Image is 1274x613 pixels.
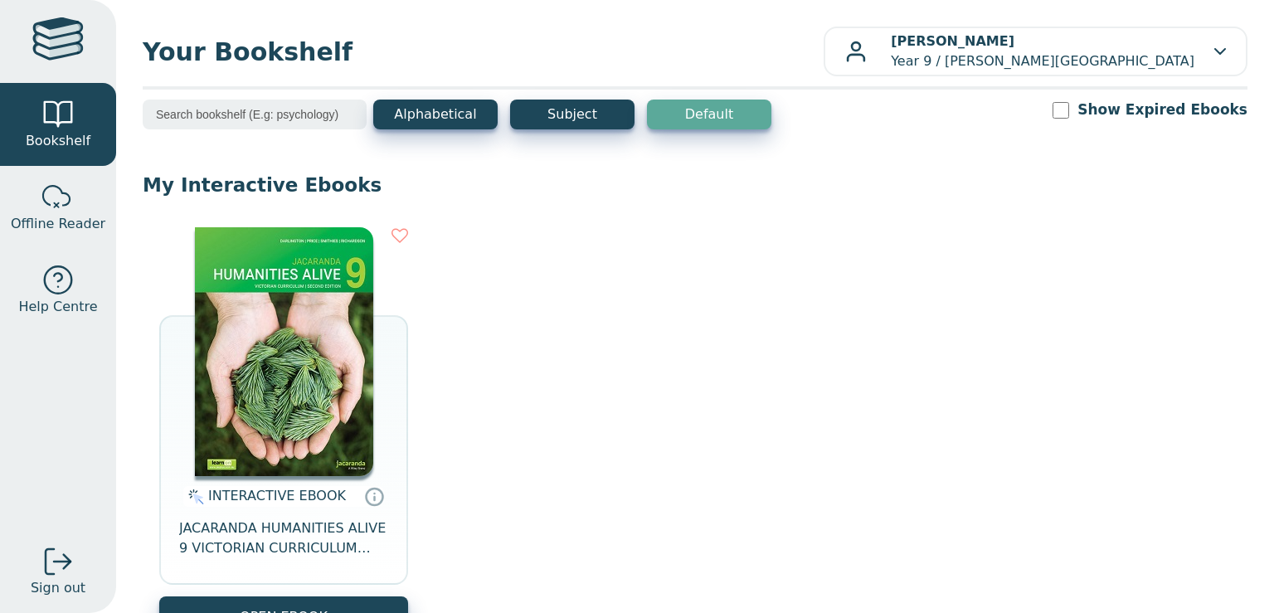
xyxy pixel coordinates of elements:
img: 077f7911-7c91-e911-a97e-0272d098c78b.jpg [195,227,373,476]
a: Interactive eBooks are accessed online via the publisher’s portal. They contain interactive resou... [364,486,384,506]
span: Bookshelf [26,131,90,151]
button: Subject [510,100,635,129]
img: interactive.svg [183,487,204,507]
p: Year 9 / [PERSON_NAME][GEOGRAPHIC_DATA] [891,32,1194,71]
label: Show Expired Ebooks [1077,100,1247,120]
span: INTERACTIVE EBOOK [208,488,346,504]
button: [PERSON_NAME]Year 9 / [PERSON_NAME][GEOGRAPHIC_DATA] [824,27,1247,76]
p: My Interactive Ebooks [143,173,1247,197]
b: [PERSON_NAME] [891,33,1014,49]
button: Default [647,100,771,129]
span: Your Bookshelf [143,33,824,71]
span: Help Centre [18,297,97,317]
span: Sign out [31,578,85,598]
span: JACARANDA HUMANITIES ALIVE 9 VICTORIAN CURRICULUM LEARNON EBOOK 2E [179,518,388,558]
span: Offline Reader [11,214,105,234]
button: Alphabetical [373,100,498,129]
input: Search bookshelf (E.g: psychology) [143,100,367,129]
